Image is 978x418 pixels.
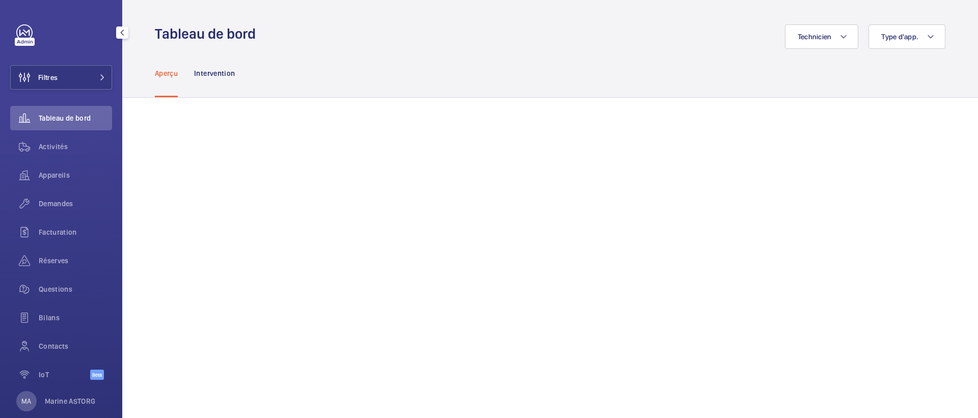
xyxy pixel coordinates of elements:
[90,370,104,380] span: Beta
[39,170,112,180] span: Appareils
[155,24,262,43] h1: Tableau de bord
[39,227,112,237] span: Facturation
[155,68,178,78] p: Aperçu
[39,284,112,294] span: Questions
[798,33,832,41] span: Technicien
[785,24,859,49] button: Technicien
[39,341,112,351] span: Contacts
[39,256,112,266] span: Réserves
[39,142,112,152] span: Activités
[881,33,918,41] span: Type d'app.
[39,313,112,323] span: Bilans
[39,370,90,380] span: IoT
[868,24,945,49] button: Type d'app.
[39,113,112,123] span: Tableau de bord
[38,72,58,82] span: Filtres
[21,396,31,406] p: MA
[194,68,235,78] p: Intervention
[10,65,112,90] button: Filtres
[45,396,96,406] p: Marine ASTORG
[39,199,112,209] span: Demandes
